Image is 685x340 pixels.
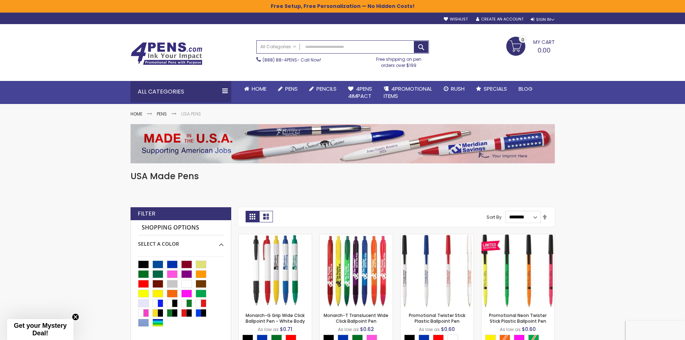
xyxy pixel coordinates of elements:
[348,85,372,100] span: 4Pens 4impact
[476,17,524,22] a: Create an Account
[489,312,547,324] a: Promotional Neon Twister Stick Plastic Ballpoint Pen
[7,319,73,340] div: Get your Mystery Deal!Close teaser
[401,234,474,240] a: Promotional Twister Stick Plastic Ballpoint Pen
[444,17,468,22] a: Wishlist
[131,42,202,65] img: 4Pens Custom Pens and Promotional Products
[521,36,524,43] span: 0
[470,81,513,97] a: Specials
[500,326,521,332] span: As low as
[257,41,300,53] a: All Categories
[409,312,465,324] a: Promotional Twister Stick Plastic Ballpoint Pen
[260,44,296,50] span: All Categories
[285,85,298,92] span: Pens
[131,124,555,163] img: USA Pens
[481,234,554,307] img: Promotional Neon Twister Stick Plastic Ballpoint Pen
[506,37,555,55] a: 0.00 0
[384,85,432,100] span: 4PROMOTIONAL ITEMS
[487,214,502,220] label: Sort By
[303,81,342,97] a: Pencils
[513,81,538,97] a: Blog
[262,57,297,63] a: (888) 88-4PENS
[181,111,201,117] strong: USA Pens
[626,321,685,340] iframe: Google Customer Reviews
[252,85,266,92] span: Home
[246,211,259,222] strong: Grid
[272,81,303,97] a: Pens
[157,111,167,117] a: Pens
[239,234,312,240] a: Monarch-G Grip Wide Click Ballpoint Pen - White Body
[131,111,142,117] a: Home
[481,234,554,240] a: Promotional Neon Twister Stick Plastic Ballpoint Pen
[316,85,337,92] span: Pencils
[378,81,438,104] a: 4PROMOTIONALITEMS
[14,322,67,337] span: Get your Mystery Deal!
[138,220,224,236] strong: Shopping Options
[538,46,551,55] span: 0.00
[401,234,474,307] img: Promotional Twister Stick Plastic Ballpoint Pen
[441,326,455,333] span: $0.60
[451,85,465,92] span: Rush
[369,54,429,68] div: Free shipping on pen orders over $199
[484,85,507,92] span: Specials
[131,171,555,182] h1: USA Made Pens
[324,312,388,324] a: Monarch-T Translucent Wide Click Ballpoint Pen
[131,81,231,103] div: All Categories
[342,81,378,104] a: 4Pens4impact
[360,326,374,333] span: $0.62
[138,210,155,218] strong: Filter
[338,326,359,332] span: As low as
[522,326,536,333] span: $0.60
[72,313,79,321] button: Close teaser
[519,85,533,92] span: Blog
[320,234,393,240] a: Monarch-T Translucent Wide Click Ballpoint Pen
[262,57,321,63] span: - Call Now!
[280,326,292,333] span: $0.71
[419,326,440,332] span: As low as
[246,312,305,324] a: Monarch-G Grip Wide Click Ballpoint Pen - White Body
[320,234,393,307] img: Monarch-T Translucent Wide Click Ballpoint Pen
[438,81,470,97] a: Rush
[138,235,224,248] div: Select A Color
[531,17,554,22] div: Sign In
[239,234,312,307] img: Monarch-G Grip Wide Click Ballpoint Pen - White Body
[238,81,272,97] a: Home
[258,326,279,332] span: As low as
